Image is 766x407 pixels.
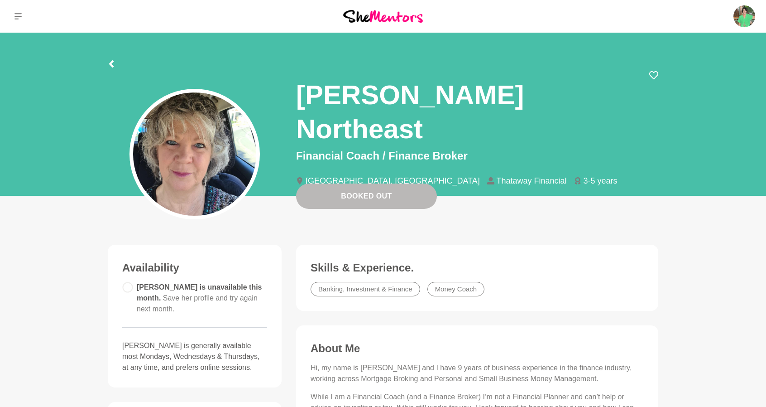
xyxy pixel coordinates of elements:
[574,177,625,185] li: 3-5 years
[487,177,574,185] li: Thataway Financial
[311,363,644,384] p: Hi, my name is [PERSON_NAME] and I have 9 years of business experience in the finance industry, w...
[343,10,423,22] img: She Mentors Logo
[296,148,658,164] p: Financial Coach / Finance Broker
[137,294,258,313] span: Save her profile and try again next month.
[122,340,267,373] p: [PERSON_NAME] is generally available most Mondays, Wednesdays & Thursdays, at any time, and prefe...
[137,283,262,313] span: [PERSON_NAME] is unavailable this month.
[296,78,649,146] h1: [PERSON_NAME] Northeast
[122,261,267,275] h3: Availability
[733,5,755,27] img: Therese Goggin
[296,177,487,185] li: [GEOGRAPHIC_DATA], [GEOGRAPHIC_DATA]
[311,342,644,355] h3: About Me
[311,261,644,275] h3: Skills & Experience.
